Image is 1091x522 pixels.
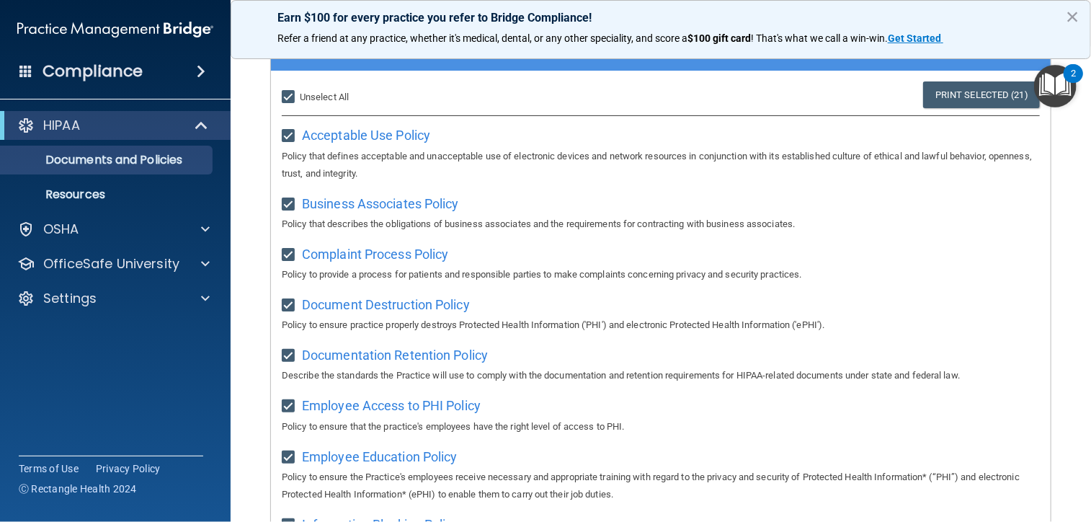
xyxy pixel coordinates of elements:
div: 2 [1071,74,1076,92]
span: Refer a friend at any practice, whether it's medical, dental, or any other speciality, and score a [277,32,687,44]
h5: Policies [282,44,845,60]
img: PMB logo [17,15,213,44]
p: OSHA [43,221,79,238]
p: Policy to ensure the Practice's employees receive necessary and appropriate training with regard ... [282,469,1040,503]
a: Get Started [888,32,943,44]
p: OfficeSafe University [43,255,179,273]
strong: Get Started [888,32,941,44]
p: Policy to provide a process for patients and responsible parties to make complaints concerning pr... [282,266,1040,283]
p: Policy to ensure practice properly destroys Protected Health Information ('PHI') and electronic P... [282,317,1040,334]
span: Employee Education Policy [302,449,458,464]
button: Close [1066,5,1079,28]
p: Policy that describes the obligations of business associates and the requirements for contracting... [282,216,1040,233]
span: Employee Access to PHI Policy [302,398,481,413]
span: Acceptable Use Policy [302,128,430,143]
button: Open Resource Center, 2 new notifications [1034,65,1077,107]
input: Unselect All [282,92,298,103]
span: ! That's what we call a win-win. [751,32,888,44]
a: Settings [17,290,210,307]
h4: Compliance [43,61,143,81]
a: HIPAA [17,117,209,134]
p: Policy that defines acceptable and unacceptable use of electronic devices and network resources i... [282,148,1040,182]
p: Policy to ensure that the practice's employees have the right level of access to PHI. [282,418,1040,435]
a: Privacy Policy [96,461,161,476]
p: Resources [9,187,206,202]
span: Document Destruction Policy [302,297,470,312]
a: OSHA [17,221,210,238]
a: Print Selected (21) [923,81,1040,108]
p: Settings [43,290,97,307]
strong: $100 gift card [687,32,751,44]
span: Ⓒ Rectangle Health 2024 [19,482,137,496]
p: Documents and Policies [9,153,206,167]
p: Earn $100 for every practice you refer to Bridge Compliance! [277,11,1044,25]
span: Documentation Retention Policy [302,348,488,363]
p: HIPAA [43,117,80,134]
span: Business Associates Policy [302,196,459,211]
a: OfficeSafe University [17,255,210,273]
a: Terms of Use [19,461,79,476]
span: Complaint Process Policy [302,247,448,262]
span: Unselect All [300,92,349,102]
p: Describe the standards the Practice will use to comply with the documentation and retention requi... [282,367,1040,384]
